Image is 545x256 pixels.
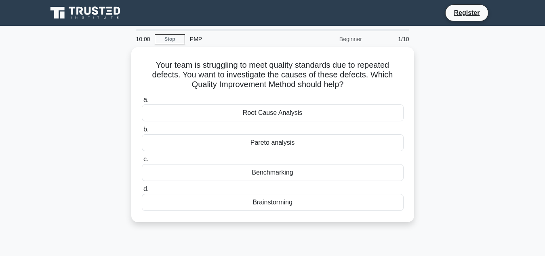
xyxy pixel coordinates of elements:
div: Brainstorming [142,194,404,211]
div: Benchmarking [142,164,404,181]
span: c. [143,156,148,162]
div: 10:00 [131,31,155,47]
a: Register [449,8,484,18]
a: Stop [155,34,185,44]
div: PMP [185,31,296,47]
span: d. [143,185,149,192]
h5: Your team is struggling to meet quality standards due to repeated defects. You want to investigat... [141,60,404,90]
span: b. [143,126,149,133]
div: Root Cause Analysis [142,104,404,121]
span: a. [143,96,149,103]
div: 1/10 [367,31,414,47]
div: Beginner [296,31,367,47]
div: Pareto analysis [142,134,404,151]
